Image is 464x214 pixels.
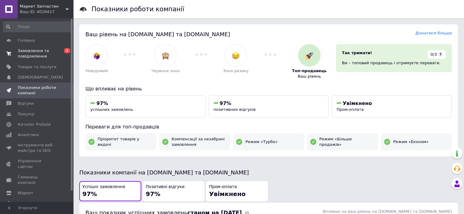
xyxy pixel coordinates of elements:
span: Маркет Запчастин [20,4,66,9]
button: Пром-оплатаУвімкнено [206,181,268,202]
img: :see_no_evil: [162,52,169,59]
span: Успішні замовлення [82,184,125,190]
span: Невідомий [86,68,108,74]
span: Товари та послуги [18,64,56,70]
span: Інструменти веб-майстра та SEO [18,142,56,153]
span: Режим «Економ» [393,139,429,145]
button: Успішні замовлення97% [79,181,141,202]
img: :rocket: [305,52,313,59]
img: :woman-shrugging: [93,52,101,59]
span: Позитивні відгуки [146,184,185,190]
span: Червона зона [151,68,180,74]
span: Увімкнено [209,190,246,198]
span: Впливає на ваш рівень на [DOMAIN_NAME] та [DOMAIN_NAME] [323,209,452,214]
span: Управління сайтом [18,158,56,169]
button: Позитивні відгуки97% [143,181,205,202]
span: Режим «Більше продажів» [319,136,375,147]
span: 97% [220,100,231,106]
div: Ви – топовий продавець і отримуєте переваги. [342,60,446,66]
div: Ваш ID: 4029417 [20,9,73,15]
span: Головна [18,38,35,43]
div: 0/3 [427,50,446,59]
span: Топ-продавець [292,68,327,74]
span: успішних замовлень [90,107,133,112]
span: 97% [96,100,108,106]
span: ? [438,52,443,57]
span: Аналітика [18,132,39,138]
button: 97%позитивних відгуків [209,95,329,118]
span: Пром-оплата [336,107,364,112]
span: Так тримати! [342,51,372,55]
button: 97%успішних замовлень [85,95,206,118]
input: Пошук [3,21,72,32]
span: Переваги для топ-продавців [85,124,159,130]
h1: Показники роботи компанії [92,5,184,13]
a: Дізнатися більше [415,31,452,35]
button: УвімкненоПром-оплата [332,95,452,118]
span: 1 [64,48,70,53]
span: Маркет [18,190,33,196]
span: Показники компанії на [DOMAIN_NAME] та [DOMAIN_NAME] [79,169,249,176]
span: Ваш рівень на [DOMAIN_NAME] та [DOMAIN_NAME] [85,31,230,37]
span: Що впливає на рівень [85,86,142,92]
span: 97% [146,190,160,198]
span: Покупці [18,111,34,117]
span: [DEMOGRAPHIC_DATA] [18,75,63,80]
span: позитивних відгуків [214,107,256,112]
span: Налаштування [18,201,49,206]
span: Пром-оплата [209,184,237,190]
span: Режим «Турбо» [245,139,278,145]
span: Пріоритет товарів у видачі [98,136,153,147]
span: Зона ризику [223,68,249,74]
span: Відгуки [18,101,34,106]
span: Ваш рівень [298,74,321,79]
span: 97% [82,190,97,198]
span: Показники роботи компанії [18,85,56,96]
span: Гаманець компанії [18,174,56,185]
span: Каталог ProSale [18,122,51,127]
img: :disappointed_relieved: [232,52,239,59]
span: Компенсації за незабрані замовлення [171,136,227,147]
span: Увімкнено [343,100,372,106]
span: Замовлення та повідомлення [18,48,56,59]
